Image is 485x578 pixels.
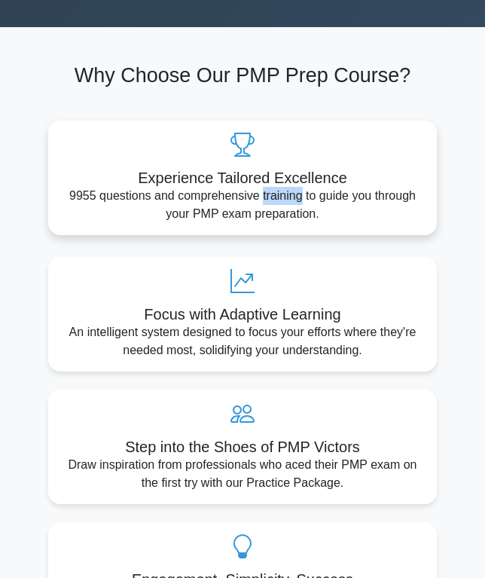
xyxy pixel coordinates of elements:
[60,456,425,492] p: Draw inspiration from professionals who aced their PMP exam on the first try with our Practice Pa...
[60,323,425,359] p: An intelligent system designed to focus your efforts where they're needed most, solidifying your ...
[60,169,425,187] h5: Experience Tailored Excellence
[60,438,425,456] h5: Step into the Shoes of PMP Victors
[60,305,425,323] h5: Focus with Adaptive Learning
[60,187,425,223] p: 9955 questions and comprehensive training to guide you through your PMP exam preparation.
[48,63,437,87] h2: Why Choose Our PMP Prep Course?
